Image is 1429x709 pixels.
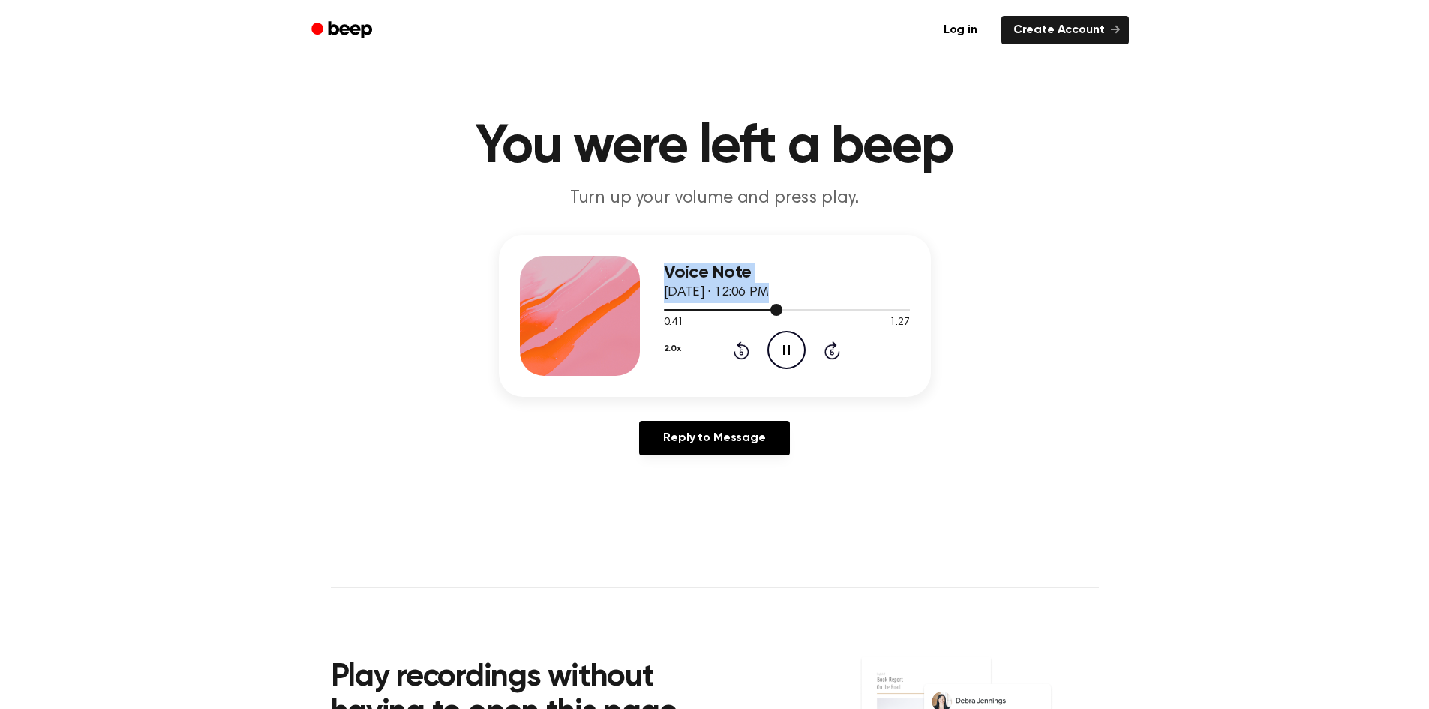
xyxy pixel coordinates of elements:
[664,336,681,362] button: 2.0x
[929,13,992,47] a: Log in
[331,120,1099,174] h1: You were left a beep
[890,315,909,331] span: 1:27
[664,263,910,283] h3: Voice Note
[639,421,789,455] a: Reply to Message
[1001,16,1129,44] a: Create Account
[427,186,1003,211] p: Turn up your volume and press play.
[664,286,769,299] span: [DATE] · 12:06 PM
[301,16,386,45] a: Beep
[664,315,683,331] span: 0:41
